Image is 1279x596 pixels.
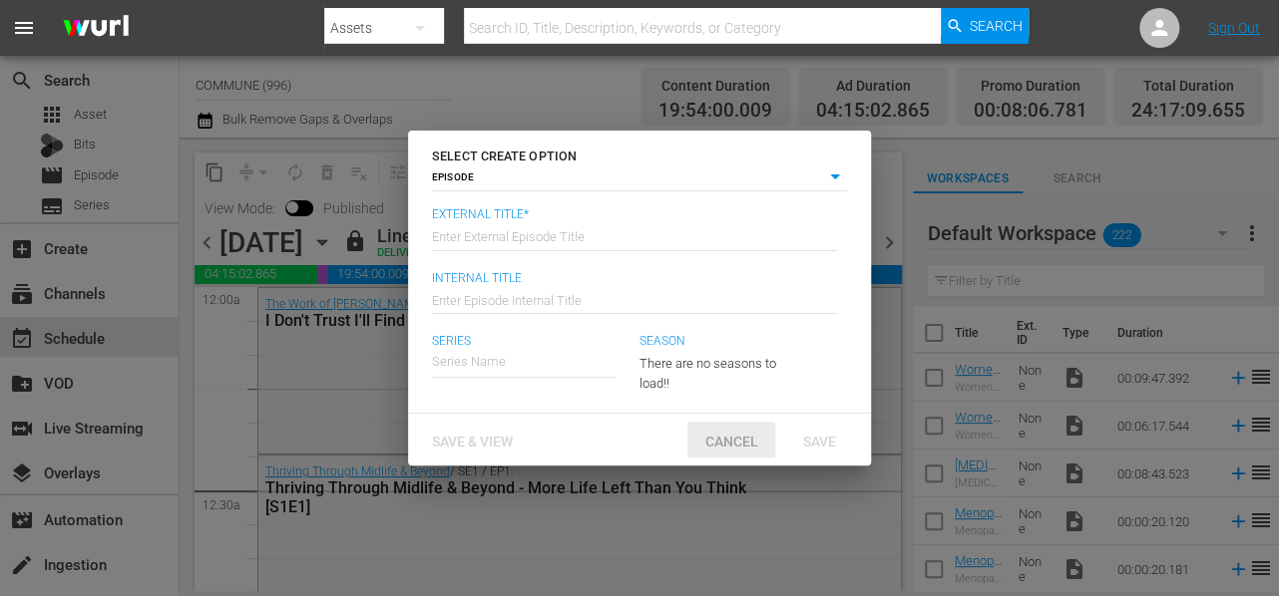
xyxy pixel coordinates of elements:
[787,434,852,449] span: Save
[639,338,795,393] div: There are no seasons to load!!
[687,422,775,457] button: Cancel
[416,422,529,457] button: Save & View
[432,165,847,190] div: EPISODE
[432,271,837,287] span: Internal Title
[12,16,36,40] span: menu
[416,434,529,449] span: Save & View
[48,5,144,52] img: ans4CAIJ8jUAAAAAAAAAAAAAAAAAAAAAAAAgQb4GAAAAAAAAAAAAAAAAAAAAAAAAJMjXAAAAAAAAAAAAAAAAAAAAAAAAgAT5G...
[775,422,863,457] button: Save
[432,207,837,223] span: External Title*
[432,334,616,350] span: Series
[970,8,1023,44] span: Search
[432,147,847,166] h6: SELECT CREATE OPTION
[1208,20,1260,36] a: Sign Out
[689,434,774,449] span: Cancel
[639,334,795,350] span: Season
